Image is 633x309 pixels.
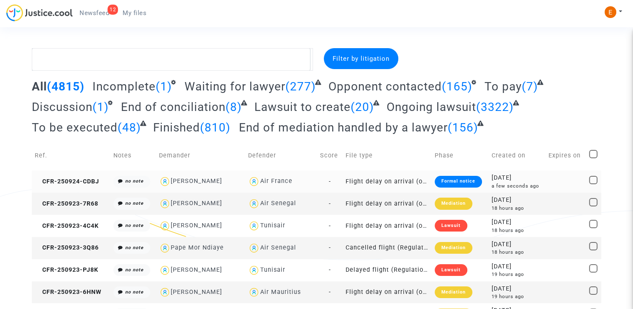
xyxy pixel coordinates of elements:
td: Flight delay on arrival (outside of EU - Montreal Convention) [343,215,432,237]
td: Flight delay on arrival (outside of EU - Montreal Convention) [343,170,432,193]
span: Finished [153,121,200,134]
span: (156) [448,121,478,134]
div: Mediation [435,286,472,298]
img: icon-user.svg [248,286,260,299]
td: Created on [489,141,546,170]
img: icon-user.svg [248,220,260,232]
div: [DATE] [492,218,543,227]
span: To pay [484,80,522,93]
span: Filter by litigation [333,55,390,62]
div: 18 hours ago [492,249,543,256]
img: icon-user.svg [159,220,171,232]
i: no note [125,178,144,184]
div: Air Mauritius [260,288,300,296]
div: [PERSON_NAME] [171,222,222,229]
img: icon-user.svg [159,175,171,188]
a: 12Newsfeed [73,7,116,19]
div: [DATE] [492,262,543,271]
span: CFR-250923-4C4K [35,222,99,229]
img: icon-user.svg [159,286,171,299]
img: icon-user.svg [159,242,171,254]
span: Waiting for lawyer [185,80,285,93]
img: icon-user.svg [159,264,171,276]
span: CFR-250923-7R68 [35,200,98,207]
div: a few seconds ago [492,183,543,190]
div: [PERSON_NAME] [171,266,222,273]
td: Notes [110,141,156,170]
span: (277) [285,80,316,93]
span: (165) [441,80,472,93]
i: no note [125,267,144,273]
div: Tunisair [260,266,285,273]
span: Opponent contacted [328,80,441,93]
div: Mediation [435,242,472,254]
span: - [329,200,331,207]
img: jc-logo.svg [6,4,73,21]
div: 18 hours ago [492,227,543,234]
div: Tunisair [260,222,285,229]
div: Air France [260,178,292,185]
span: - [329,222,331,229]
span: (8) [226,100,242,114]
td: Cancelled flight (Regulation EC 261/2004) [343,237,432,259]
div: [DATE] [492,284,543,294]
td: Defender [245,141,317,170]
span: (810) [200,121,231,134]
span: (1) [92,100,109,114]
img: icon-user.svg [248,175,260,188]
i: no note [125,245,144,250]
div: Lawsuit [435,220,467,232]
span: (48) [118,121,141,134]
span: - [329,244,331,251]
span: Newsfeed [79,9,109,17]
span: Ongoing lawsuit [386,100,476,114]
td: Score [317,141,343,170]
td: Phase [432,141,489,170]
img: icon-user.svg [248,198,260,210]
span: CFR-250924-CDBJ [35,178,99,185]
td: Expires on [546,141,586,170]
span: My files [123,9,146,17]
div: 12 [108,5,118,15]
div: 19 hours ago [492,271,543,278]
span: - [329,178,331,185]
i: no note [125,223,144,228]
span: (3322) [476,100,513,114]
span: (1) [156,80,172,93]
td: Delayed flight (Regulation EC 261/2004) [343,259,432,281]
span: (4815) [47,80,85,93]
td: Flight delay on arrival (outside of EU - Montreal Convention) [343,193,432,215]
div: [DATE] [492,173,543,183]
div: Lawsuit [435,264,467,276]
td: Flight delay on arrival (outside of EU - Montreal Convention) [343,281,432,304]
span: End of mediation handled by a lawyer [239,121,448,134]
div: [DATE] [492,196,543,205]
span: End of conciliation [121,100,226,114]
span: Lawsuit to create [254,100,351,114]
i: no note [125,289,144,295]
i: no note [125,201,144,206]
span: To be executed [32,121,118,134]
td: Ref. [32,141,111,170]
span: (20) [351,100,374,114]
div: Pape Mor Ndiaye [171,244,224,251]
div: 18 hours ago [492,205,543,212]
div: Air Senegal [260,244,296,251]
span: Discussion [32,100,92,114]
span: (7) [522,80,538,93]
a: My files [116,7,153,19]
div: Mediation [435,198,472,209]
div: Air Senegal [260,200,296,207]
span: CFR-250923-PJ8K [35,266,98,273]
td: File type [343,141,432,170]
span: - [329,288,331,296]
img: icon-user.svg [248,264,260,276]
span: CFR-250923-3Q86 [35,244,99,251]
td: Demander [156,141,245,170]
span: - [329,266,331,273]
div: 19 hours ago [492,293,543,300]
span: CFR-250923-6HNW [35,288,102,296]
div: [PERSON_NAME] [171,288,222,296]
img: icon-user.svg [159,198,171,210]
span: All [32,80,47,93]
